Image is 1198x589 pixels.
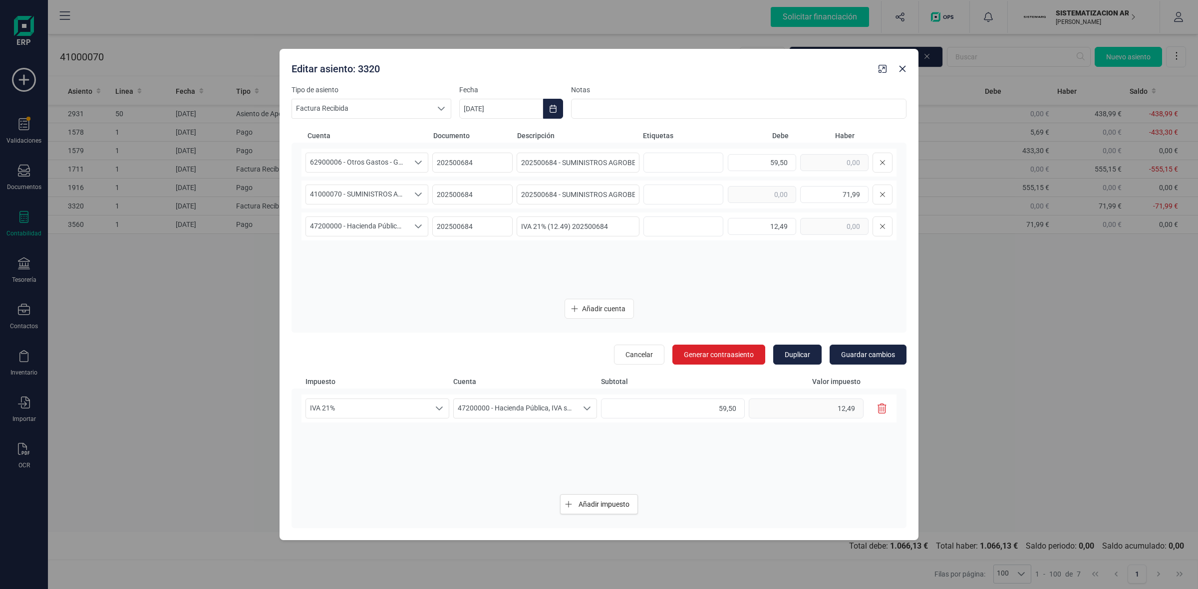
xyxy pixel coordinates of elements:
[749,398,864,418] input: 0,00
[601,377,745,387] span: Subtotal
[517,131,639,141] span: Descripción
[305,377,449,387] span: Impuesto
[459,85,563,95] label: Fecha
[793,131,855,141] span: Haber
[684,350,754,360] span: Generar contraasiento
[453,377,597,387] span: Cuenta
[800,186,869,203] input: 0,00
[454,399,578,418] span: 47200000 - Hacienda Pública, IVA soportado
[785,350,810,360] span: Duplicar
[565,299,634,319] button: Añadir cuenta
[800,218,869,235] input: 0,00
[433,131,513,141] span: Documento
[307,131,429,141] span: Cuenta
[543,99,563,119] button: Choose Date
[409,217,428,236] div: Seleccione una cuenta
[895,61,910,77] button: Close
[579,499,629,509] span: Añadir impuesto
[728,154,796,171] input: 0,00
[292,99,432,118] span: Factura Recibida
[830,345,906,365] button: Guardar cambios
[578,399,597,418] div: Seleccione una cuenta
[292,85,451,95] label: Tipo de asiento
[672,345,765,365] button: Generar contraasiento
[288,58,875,76] div: Editar asiento: 3320
[306,399,430,418] span: IVA 21%
[306,185,409,204] span: 41000070 - SUMINISTROS AGROBENI SL
[841,350,895,360] span: Guardar cambios
[601,398,745,418] input: 0,00
[727,131,789,141] span: Debe
[728,186,796,203] input: 0,00
[643,131,723,141] span: Etiquetas
[430,399,449,418] div: Seleccione un porcentaje
[560,494,638,514] button: Añadir impuesto
[582,304,625,314] span: Añadir cuenta
[306,153,409,172] span: 62900006 - Otros Gastos - Generales
[625,350,653,360] span: Cancelar
[306,217,409,236] span: 47200000 - Hacienda Pública, IVA soportado
[571,85,906,95] label: Notas
[614,345,664,365] button: Cancelar
[800,154,869,171] input: 0,00
[749,377,871,387] span: Valor impuesto
[773,345,822,365] button: Duplicar
[728,218,796,235] input: 0,00
[409,185,428,204] div: Seleccione una cuenta
[409,153,428,172] div: Seleccione una cuenta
